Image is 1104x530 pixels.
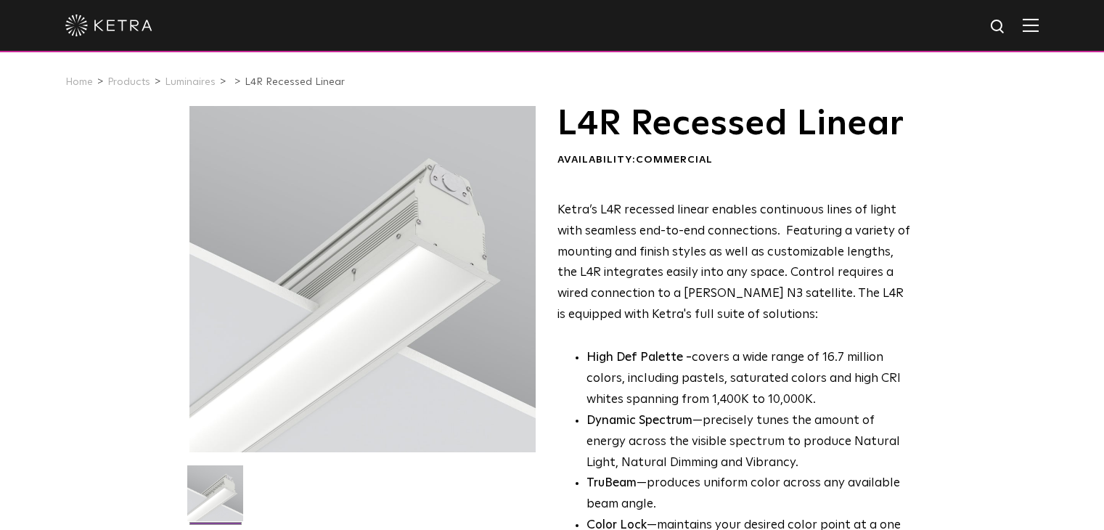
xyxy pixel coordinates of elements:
[557,200,911,326] p: Ketra’s L4R recessed linear enables continuous lines of light with seamless end-to-end connection...
[165,77,216,87] a: Luminaires
[636,155,713,165] span: Commercial
[586,473,911,515] li: —produces uniform color across any available beam angle.
[586,415,692,427] strong: Dynamic Spectrum
[557,106,911,142] h1: L4R Recessed Linear
[65,15,152,36] img: ketra-logo-2019-white
[586,351,692,364] strong: High Def Palette -
[107,77,150,87] a: Products
[586,477,637,489] strong: TruBeam
[65,77,93,87] a: Home
[586,348,911,411] p: covers a wide range of 16.7 million colors, including pastels, saturated colors and high CRI whit...
[1023,18,1039,32] img: Hamburger%20Nav.svg
[989,18,1007,36] img: search icon
[245,77,345,87] a: L4R Recessed Linear
[586,411,911,474] li: —precisely tunes the amount of energy across the visible spectrum to produce Natural Light, Natur...
[557,153,911,168] div: Availability:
